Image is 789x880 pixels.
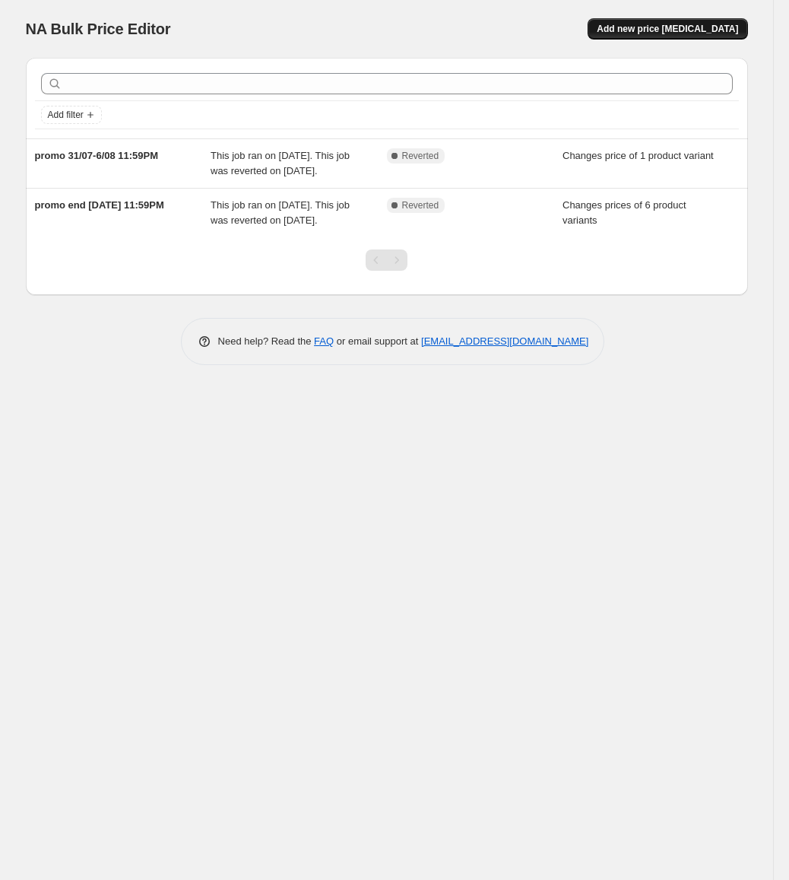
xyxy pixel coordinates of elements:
[421,335,588,347] a: [EMAIL_ADDRESS][DOMAIN_NAME]
[48,109,84,121] span: Add filter
[26,21,171,37] span: NA Bulk Price Editor
[334,335,421,347] span: or email support at
[588,18,747,40] button: Add new price [MEDICAL_DATA]
[402,150,439,162] span: Reverted
[562,199,686,226] span: Changes prices of 6 product variants
[211,150,350,176] span: This job ran on [DATE]. This job was reverted on [DATE].
[41,106,102,124] button: Add filter
[35,150,159,161] span: promo 31/07-6/08 11:59PM
[35,199,164,211] span: promo end [DATE] 11:59PM
[402,199,439,211] span: Reverted
[597,23,738,35] span: Add new price [MEDICAL_DATA]
[218,335,315,347] span: Need help? Read the
[314,335,334,347] a: FAQ
[211,199,350,226] span: This job ran on [DATE]. This job was reverted on [DATE].
[562,150,714,161] span: Changes price of 1 product variant
[366,249,407,271] nav: Pagination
